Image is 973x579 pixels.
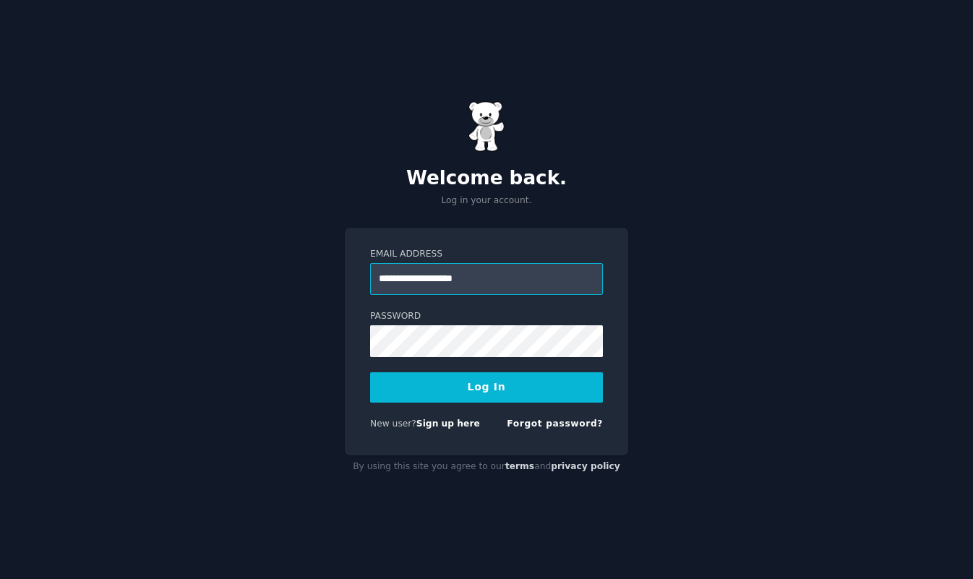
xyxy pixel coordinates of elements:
label: Email Address [370,248,603,261]
h2: Welcome back. [345,167,628,190]
a: privacy policy [551,461,620,471]
span: New user? [370,419,416,429]
a: Forgot password? [507,419,603,429]
div: By using this site you agree to our and [345,455,628,479]
img: Gummy Bear [468,101,505,152]
p: Log in your account. [345,194,628,207]
button: Log In [370,372,603,403]
a: terms [505,461,534,471]
label: Password [370,310,603,323]
a: Sign up here [416,419,480,429]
